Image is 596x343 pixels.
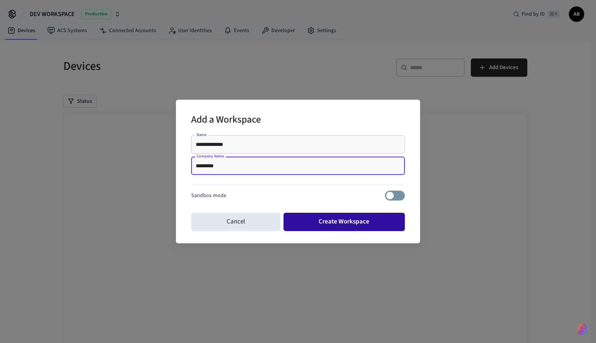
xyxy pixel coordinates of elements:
label: Name [197,132,206,138]
label: Company Name [197,153,224,159]
button: Cancel [191,213,280,231]
h2: Add a Workspace [191,109,261,132]
p: Sandbox mode [191,192,226,200]
img: SeamLogoGradient.69752ec5.svg [578,323,587,335]
button: Create Workspace [284,213,405,231]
